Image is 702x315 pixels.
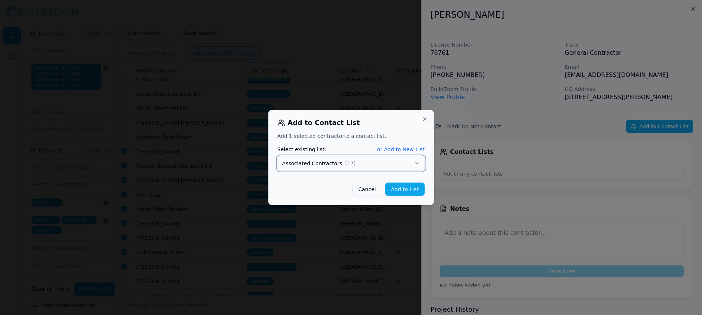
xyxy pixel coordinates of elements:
[385,183,425,196] button: Add to List
[278,119,425,126] h2: Add to Contact List
[278,146,326,153] span: Select existing list:
[352,183,382,196] button: Cancel
[278,132,425,140] div: Add 1 selected contractor to a contact list.
[377,146,424,153] button: or Add to New List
